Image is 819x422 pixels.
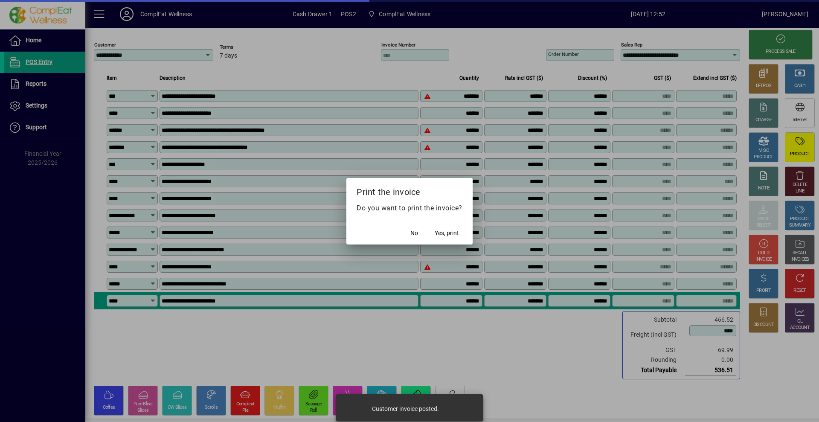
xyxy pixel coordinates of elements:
button: Yes, print [431,226,462,241]
h2: Print the invoice [346,178,473,203]
p: Do you want to print the invoice? [357,203,462,213]
span: Yes, print [435,229,459,238]
button: No [401,226,428,241]
span: No [410,229,418,238]
div: Customer invoice posted. [372,405,439,413]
